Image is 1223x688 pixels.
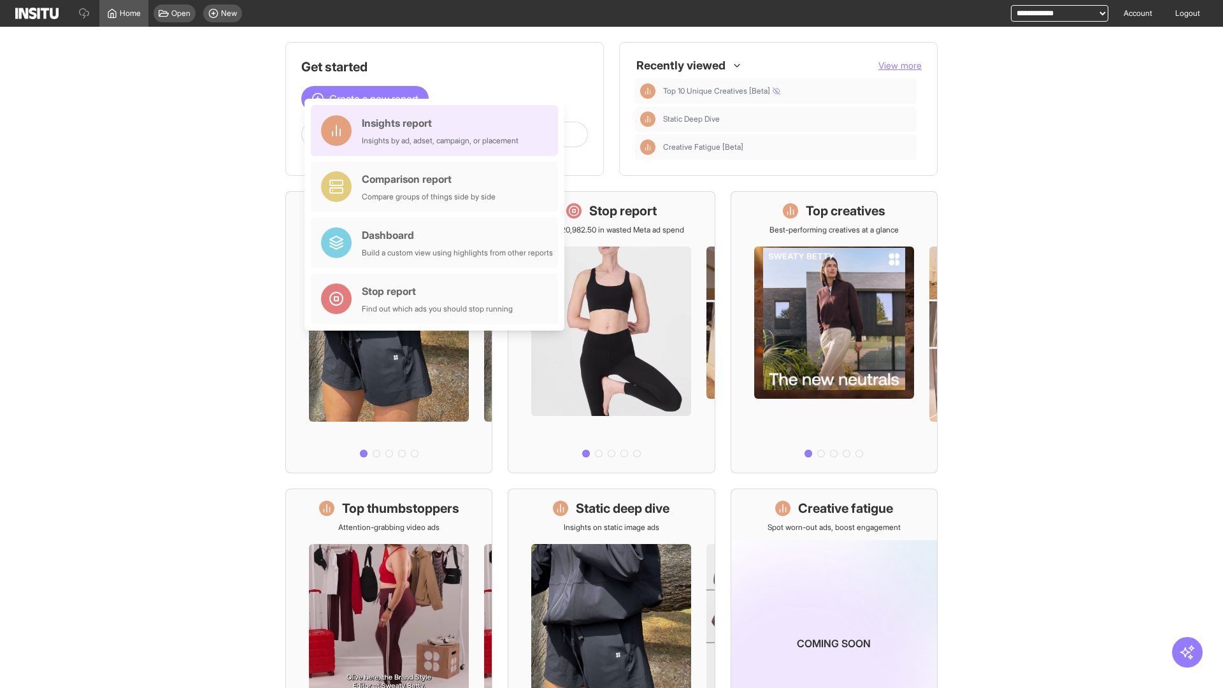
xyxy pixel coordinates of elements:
[878,60,922,71] span: View more
[362,136,519,146] div: Insights by ad, adset, campaign, or placement
[769,225,899,235] p: Best-performing creatives at a glance
[640,111,655,127] div: Insights
[120,8,141,18] span: Home
[806,202,885,220] h1: Top creatives
[731,191,938,473] a: Top creativesBest-performing creatives at a glance
[663,86,912,96] span: Top 10 Unique Creatives [Beta]
[362,171,496,187] div: Comparison report
[663,142,743,152] span: Creative Fatigue [Beta]
[663,114,912,124] span: Static Deep Dive
[663,142,912,152] span: Creative Fatigue [Beta]
[362,227,553,243] div: Dashboard
[362,304,513,314] div: Find out which ads you should stop running
[171,8,190,18] span: Open
[362,248,553,258] div: Build a custom view using highlights from other reports
[576,499,669,517] h1: Static deep dive
[329,91,418,106] span: Create a new report
[15,8,59,19] img: Logo
[362,192,496,202] div: Compare groups of things side by side
[221,8,237,18] span: New
[508,191,715,473] a: Stop reportSave £20,982.50 in wasted Meta ad spend
[342,499,459,517] h1: Top thumbstoppers
[301,58,588,76] h1: Get started
[362,283,513,299] div: Stop report
[640,140,655,155] div: Insights
[640,83,655,99] div: Insights
[589,202,657,220] h1: Stop report
[538,225,684,235] p: Save £20,982.50 in wasted Meta ad spend
[301,86,429,111] button: Create a new report
[663,114,720,124] span: Static Deep Dive
[338,522,440,533] p: Attention-grabbing video ads
[285,191,492,473] a: What's live nowSee all active ads instantly
[878,59,922,72] button: View more
[362,115,519,131] div: Insights report
[663,86,780,96] span: Top 10 Unique Creatives [Beta]
[564,522,659,533] p: Insights on static image ads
